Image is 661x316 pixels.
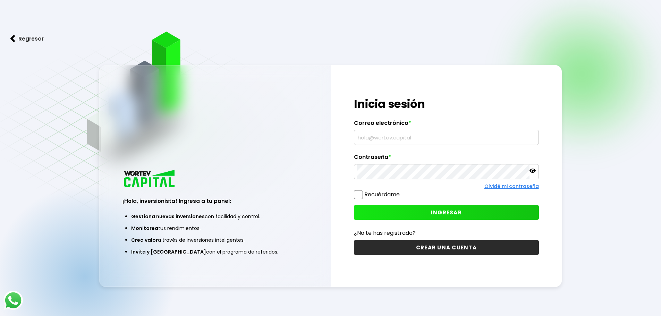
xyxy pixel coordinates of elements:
button: CREAR UNA CUENTA [354,240,539,255]
img: logos_whatsapp-icon.242b2217.svg [3,291,23,310]
li: tus rendimientos. [131,222,299,234]
p: ¿No te has registrado? [354,229,539,237]
span: Monitorea [131,225,158,232]
img: logo_wortev_capital [122,169,177,189]
li: a través de inversiones inteligentes. [131,234,299,246]
h3: ¡Hola, inversionista! Ingresa a tu panel: [122,197,307,205]
label: Correo electrónico [354,120,539,130]
a: ¿No te has registrado?CREAR UNA CUENTA [354,229,539,255]
label: Recuérdame [364,190,400,198]
a: Olvidé mi contraseña [484,183,539,190]
button: INGRESAR [354,205,539,220]
span: Invita y [GEOGRAPHIC_DATA] [131,248,206,255]
span: Gestiona nuevas inversiones [131,213,205,220]
span: INGRESAR [431,209,462,216]
img: flecha izquierda [10,35,15,42]
h1: Inicia sesión [354,96,539,112]
li: con facilidad y control. [131,211,299,222]
li: con el programa de referidos. [131,246,299,258]
input: hola@wortev.capital [357,130,536,145]
span: Crea valor [131,237,158,244]
label: Contraseña [354,154,539,164]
